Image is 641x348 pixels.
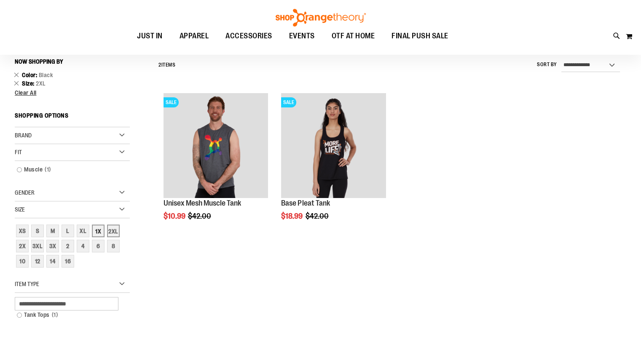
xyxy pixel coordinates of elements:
[60,223,75,238] a: L
[180,27,209,46] span: APPAREL
[22,72,39,78] span: Color
[137,27,163,46] span: JUST IN
[31,240,44,252] div: 3XL
[15,281,39,287] span: Item Type
[159,89,273,242] div: product
[158,62,161,68] span: 2
[15,89,37,96] span: Clear All
[164,97,179,107] span: SALE
[332,27,375,46] span: OTF AT HOME
[46,225,59,237] div: M
[15,238,30,254] a: 2X
[289,27,315,46] span: EVENTS
[281,199,330,207] a: Base Pleat Tank
[45,223,60,238] a: M
[383,27,457,46] a: FINAL PUSH SALE
[30,254,45,269] a: 12
[164,212,187,220] span: $10.99
[46,255,59,268] div: 14
[15,90,130,96] a: Clear All
[225,27,272,46] span: ACCESSORIES
[30,223,45,238] a: S
[62,225,74,237] div: L
[171,27,217,46] a: APPAREL
[15,54,67,69] button: Now Shopping by
[15,189,35,196] span: Gender
[92,225,105,237] div: 1X
[15,132,32,139] span: Brand
[392,27,448,46] span: FINAL PUSH SALE
[217,27,281,46] a: ACCESSORIES
[16,255,29,268] div: 10
[31,255,44,268] div: 12
[91,238,106,254] a: 6
[158,59,175,72] h2: Items
[106,223,121,238] a: 2XL
[50,311,60,319] span: 1
[107,240,120,252] div: 8
[62,255,74,268] div: 16
[15,223,30,238] a: XS
[106,238,121,254] a: 8
[164,93,268,199] a: Product image for Unisex Mesh Muscle TankSALE
[15,206,25,213] span: Size
[22,80,36,87] span: Size
[45,254,60,269] a: 14
[45,238,60,254] a: 3X
[77,225,89,237] div: XL
[274,9,367,27] img: Shop Orangetheory
[277,89,390,242] div: product
[77,240,89,252] div: 4
[39,72,53,78] span: Black
[91,223,106,238] a: 1X
[16,240,29,252] div: 2X
[188,212,212,220] span: $42.00
[107,225,120,237] div: 2XL
[281,97,296,107] span: SALE
[31,225,44,237] div: S
[164,199,241,207] a: Unisex Mesh Muscle Tank
[281,93,386,199] a: Product image for Base Pleat TankSALE
[323,27,384,46] a: OTF AT HOME
[75,223,91,238] a: XL
[15,108,130,127] strong: Shopping Options
[16,225,29,237] div: XS
[129,27,171,46] a: JUST IN
[62,240,74,252] div: 2
[60,238,75,254] a: 2
[15,254,30,269] a: 10
[281,212,304,220] span: $18.99
[13,311,123,319] a: Tank Tops1
[281,27,323,46] a: EVENTS
[13,165,123,174] a: Muscle1
[43,165,53,174] span: 1
[281,93,386,198] img: Product image for Base Pleat Tank
[164,93,268,198] img: Product image for Unisex Mesh Muscle Tank
[305,212,330,220] span: $42.00
[60,254,75,269] a: 16
[537,61,557,68] label: Sort By
[15,149,22,155] span: Fit
[36,80,46,87] span: 2XL
[75,238,91,254] a: 4
[30,238,45,254] a: 3XL
[92,240,105,252] div: 6
[46,240,59,252] div: 3X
